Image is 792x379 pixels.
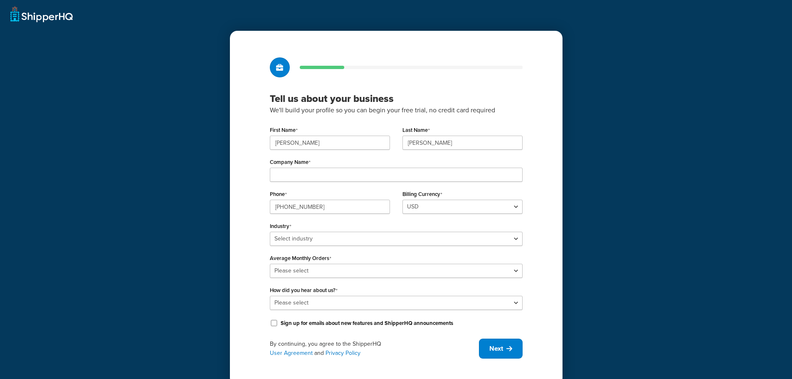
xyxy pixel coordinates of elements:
h3: Tell us about your business [270,92,523,105]
a: Privacy Policy [326,349,360,357]
label: How did you hear about us? [270,287,338,294]
a: User Agreement [270,349,313,357]
label: Company Name [270,159,311,166]
span: Next [489,344,503,353]
label: First Name [270,127,298,134]
div: By continuing, you agree to the ShipperHQ and [270,339,479,358]
label: Last Name [402,127,430,134]
label: Phone [270,191,287,198]
label: Billing Currency [402,191,442,198]
label: Industry [270,223,291,230]
p: We'll build your profile so you can begin your free trial, no credit card required [270,105,523,116]
label: Sign up for emails about new features and ShipperHQ announcements [281,320,453,327]
label: Average Monthly Orders [270,255,331,262]
button: Next [479,339,523,359]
